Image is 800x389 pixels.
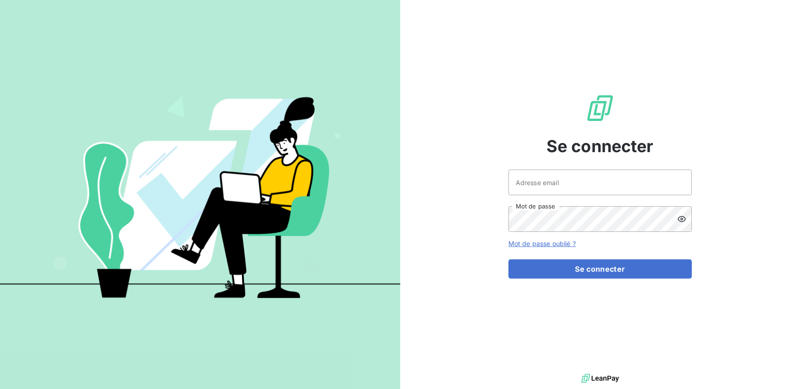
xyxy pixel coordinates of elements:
[581,372,619,385] img: logo
[585,93,615,123] img: Logo LeanPay
[546,134,654,159] span: Se connecter
[508,259,692,279] button: Se connecter
[508,170,692,195] input: placeholder
[508,240,576,247] a: Mot de passe oublié ?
